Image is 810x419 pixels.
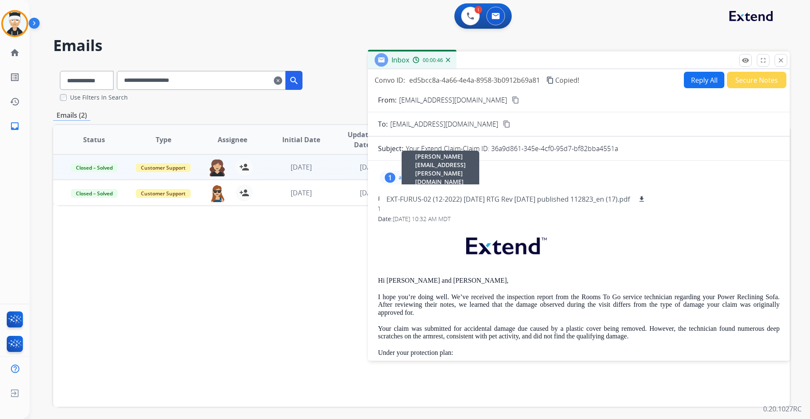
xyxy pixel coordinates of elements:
[378,215,780,223] div: Date:
[391,55,409,65] span: Inbox
[777,57,785,64] mat-icon: close
[53,110,90,121] p: Emails (2)
[136,163,191,172] span: Customer Support
[386,194,630,204] p: EXT-FURUS-02 (12-2022) [DATE] RTG Rev [DATE] published 112823_en (17).pdf
[763,404,802,414] p: 0.20.1027RC
[546,76,554,84] mat-icon: content_copy
[71,163,118,172] span: Closed – Solved
[378,349,780,357] p: Under your protection plan:
[239,162,249,172] mat-icon: person_add
[378,119,388,129] p: To:
[10,121,20,131] mat-icon: inbox
[274,76,282,86] mat-icon: clear
[727,72,786,88] button: Secure Notes
[360,188,381,197] span: [DATE]
[291,162,312,172] span: [DATE]
[10,97,20,107] mat-icon: history
[378,277,780,284] p: Hi [PERSON_NAME] and [PERSON_NAME],
[218,135,247,145] span: Assignee
[393,215,451,223] span: [DATE] 10:32 AM MDT
[390,119,498,129] span: [EMAIL_ADDRESS][DOMAIN_NAME]
[423,57,443,64] span: 00:00:46
[399,174,426,181] p: attachment
[10,48,20,58] mat-icon: home
[3,12,27,35] img: avatar
[209,184,226,202] img: agent-avatar
[378,143,403,154] p: Subject:
[475,6,482,14] div: 1
[638,195,645,203] mat-icon: download
[10,72,20,82] mat-icon: list_alt
[136,189,191,198] span: Customer Support
[402,151,479,188] span: [PERSON_NAME][EMAIL_ADDRESS][PERSON_NAME][DOMAIN_NAME]
[684,72,724,88] button: Reply All
[282,135,320,145] span: Initial Date
[343,130,381,150] span: Updated Date
[545,75,579,85] button: Copied!
[385,173,395,183] div: 1
[378,293,780,316] p: I hope you’re doing well. We’ve received the inspection report from the Rooms To Go service techn...
[71,189,118,198] span: Closed – Solved
[742,57,749,64] mat-icon: remove_red_eye
[759,57,767,64] mat-icon: fullscreen
[375,75,405,85] p: Convo ID:
[156,135,171,145] span: Type
[70,93,128,102] label: Use Filters In Search
[409,76,540,85] span: ed5bcc8a-4a66-4e4a-8958-3b0912b69a81
[239,188,249,198] mat-icon: person_add
[378,95,397,105] p: From:
[378,325,780,341] p: Your claim was submitted for accidental damage due caused by a plastic cover being removed. Howev...
[209,159,226,176] img: agent-avatar
[406,143,618,154] p: Your Extend Claim-Claim ID: 36a9d861-345e-4cf0-95d7-bf82bba4551a
[378,195,780,203] div: From:
[291,188,312,197] span: [DATE]
[378,205,780,213] div: To:
[456,227,555,261] img: extend.png
[83,135,105,145] span: Status
[360,162,381,172] span: [DATE]
[503,120,510,128] mat-icon: content_copy
[399,95,507,105] p: [EMAIL_ADDRESS][DOMAIN_NAME]
[289,76,299,86] mat-icon: search
[555,75,579,85] span: Copied!
[53,37,790,54] h2: Emails
[512,96,519,104] mat-icon: content_copy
